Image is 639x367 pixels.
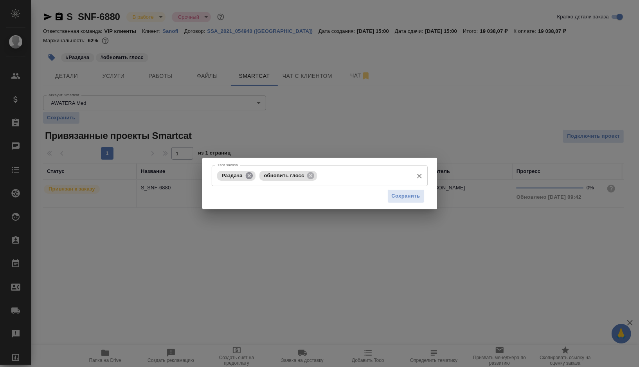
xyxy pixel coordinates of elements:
[392,192,420,201] span: Сохранить
[387,189,425,203] button: Сохранить
[217,171,256,181] div: Раздача
[414,171,425,182] button: Очистить
[259,173,309,178] span: обновить глосс
[217,173,247,178] span: Раздача
[259,171,317,181] div: обновить глосс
